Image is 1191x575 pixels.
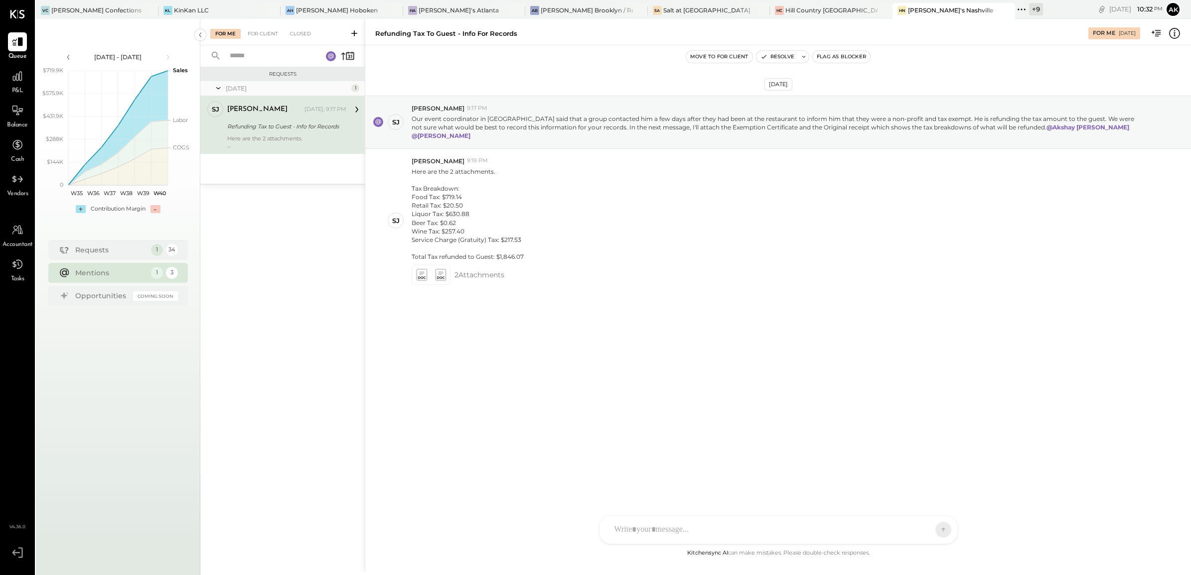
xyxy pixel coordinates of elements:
[653,6,662,15] div: Sa
[412,184,524,193] div: Tax Breakdown:
[392,216,400,226] div: SJ
[296,6,378,14] div: [PERSON_NAME] Hoboken
[454,265,504,285] span: 2 Attachment s
[43,67,63,74] text: $719.9K
[7,121,28,130] span: Balance
[785,6,878,14] div: Hill Country [GEOGRAPHIC_DATA]
[8,52,27,61] span: Queue
[42,90,63,97] text: $575.9K
[2,240,33,249] span: Accountant
[151,267,163,279] div: 1
[1029,3,1043,15] div: + 9
[408,6,417,15] div: HA
[46,135,63,142] text: $288K
[75,245,146,255] div: Requests
[0,221,34,249] a: Accountant
[166,244,178,256] div: 34
[173,116,188,123] text: Labor
[0,32,34,61] a: Queue
[11,275,24,284] span: Tasks
[419,6,499,14] div: [PERSON_NAME]'s Atlanta
[897,6,906,15] div: HN
[41,6,50,15] div: VC
[76,53,160,61] div: [DATE] - [DATE]
[412,201,524,210] div: Retail Tax: $20.50
[227,121,343,131] div: Refunding Tax to Guest - Info for Records
[0,255,34,284] a: Tasks
[686,51,752,63] button: Move to for client
[137,190,149,197] text: W39
[226,84,349,93] div: [DATE]
[91,205,146,213] div: Contribution Margin
[0,170,34,199] a: Vendors
[7,190,28,199] span: Vendors
[304,106,346,114] div: [DATE], 9:17 PM
[163,6,172,15] div: KL
[0,135,34,164] a: Cash
[663,6,750,14] div: Salt at [GEOGRAPHIC_DATA]
[120,190,133,197] text: W38
[212,105,219,114] div: SJ
[764,78,792,91] div: [DATE]
[412,104,464,113] span: [PERSON_NAME]
[541,6,633,14] div: [PERSON_NAME] Brooklyn / Rebel Cafe
[1097,4,1107,14] div: copy link
[227,135,346,149] div: Here are the 2 attachments.
[243,29,283,39] div: For Client
[1119,30,1136,37] div: [DATE]
[1165,1,1181,17] button: Ak
[173,144,189,151] text: COGS
[60,181,63,188] text: 0
[285,29,316,39] div: Closed
[1046,123,1129,131] strong: @Akshay [PERSON_NAME]
[412,157,464,165] span: [PERSON_NAME]
[351,84,359,92] div: 1
[0,101,34,130] a: Balance
[75,268,146,278] div: Mentions
[133,291,178,301] div: Coming Soon
[467,105,487,113] span: 9:17 PM
[412,235,524,244] div: Service Charge (Gratuity) Tax: $217.53
[908,6,993,14] div: [PERSON_NAME]'s Nashville
[87,190,99,197] text: W36
[412,115,1145,140] p: Our event coordinator in [GEOGRAPHIC_DATA] said that a group contacted him a few days after they ...
[43,113,63,119] text: $431.9K
[375,29,517,38] div: Refunding Tax to Guest - Info for Records
[530,6,539,15] div: AB
[210,29,241,39] div: For Me
[392,117,400,127] div: SJ
[150,205,160,213] div: -
[412,132,470,139] strong: @[PERSON_NAME]
[151,244,163,256] div: 1
[412,227,524,235] div: Wine Tax: $257.40
[75,291,128,301] div: Opportunities
[166,267,178,279] div: 3
[467,157,488,165] span: 9:19 PM
[70,190,82,197] text: W35
[205,71,360,78] div: Requests
[153,190,165,197] text: W40
[47,158,63,165] text: $144K
[227,105,288,115] div: [PERSON_NAME]
[0,67,34,96] a: P&L
[1093,29,1115,37] div: For Me
[51,6,144,14] div: [PERSON_NAME] Confections - [GEOGRAPHIC_DATA]
[756,51,798,63] button: Resolve
[76,205,86,213] div: +
[412,210,524,218] div: Liquor Tax: $630.88
[104,190,116,197] text: W37
[11,155,24,164] span: Cash
[1109,4,1163,14] div: [DATE]
[12,87,23,96] span: P&L
[775,6,784,15] div: HC
[286,6,295,15] div: AH
[173,67,188,74] text: Sales
[174,6,209,14] div: KinKan LLC
[813,51,870,63] button: Flag as Blocker
[412,193,524,201] div: Food Tax: $719.14
[412,167,524,261] p: Here are the 2 attachments.
[412,219,524,227] div: Beer Tax: $0.62
[412,252,524,261] div: Total Tax refunded to Guest: $1,846.07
